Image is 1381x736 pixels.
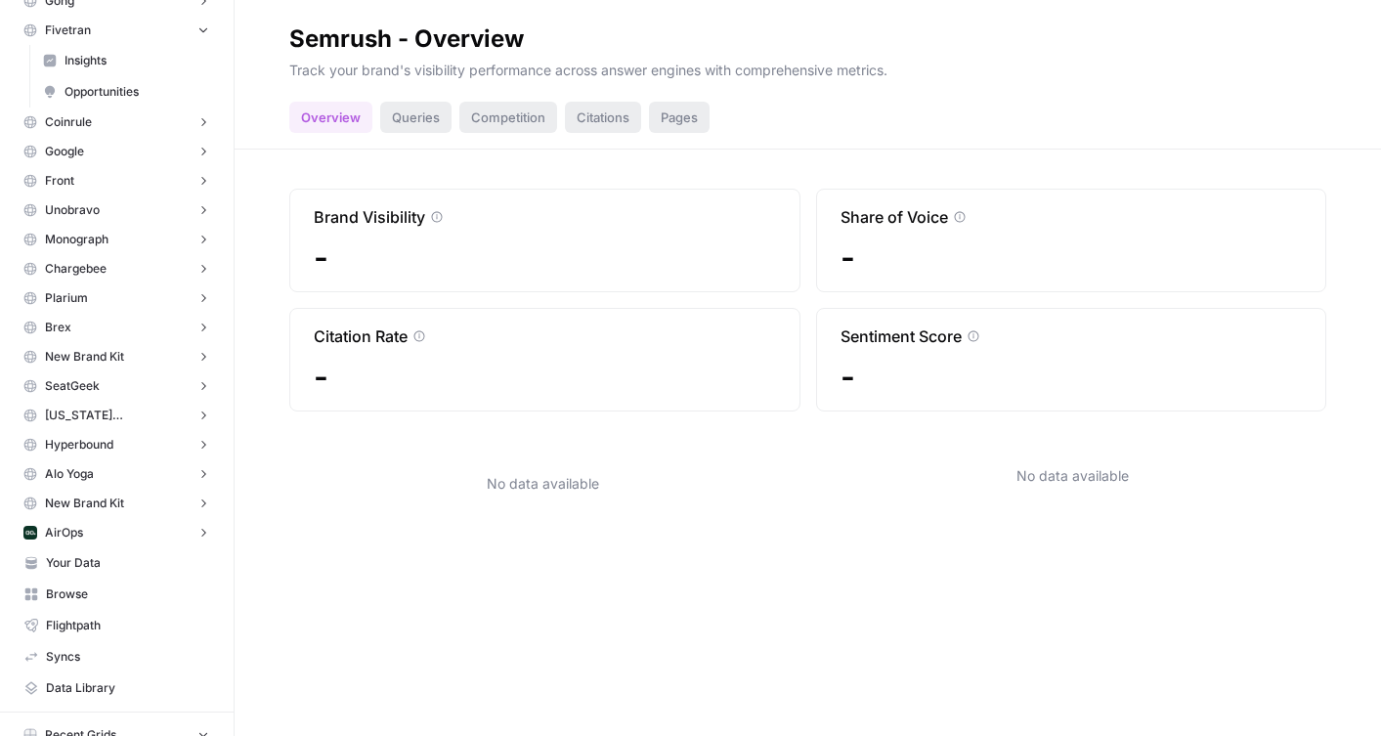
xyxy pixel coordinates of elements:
a: Flightpath [16,610,218,641]
div: Pages [649,102,710,133]
span: New Brand Kit [45,495,124,512]
p: Share of Voice [841,205,948,229]
span: Coinrule [45,113,92,131]
a: Syncs [16,641,218,672]
a: Opportunities [34,76,218,108]
span: Flightpath [46,617,209,634]
button: New Brand Kit [16,342,218,371]
div: Competition [459,102,557,133]
img: yjux4x3lwinlft1ym4yif8lrli78 [23,526,37,540]
span: Insights [65,52,209,69]
button: Fivetran [16,16,218,45]
p: Brand Visibility [314,205,425,229]
div: Semrush - Overview [289,23,524,55]
button: Chargebee [16,254,218,283]
button: Brex [16,313,218,342]
span: Google [45,143,84,160]
span: Your Data [46,554,209,572]
button: Front [16,166,218,195]
div: Overview [289,102,372,133]
p: Track your brand's visibility performance across answer engines with comprehensive metrics. [289,55,1326,80]
span: Brex [45,319,71,336]
button: Alo Yoga [16,459,218,489]
span: Monograph [45,231,108,248]
span: Syncs [46,648,209,666]
span: Data Library [46,679,209,697]
span: [US_STATE][GEOGRAPHIC_DATA] [45,407,189,424]
span: Alo Yoga [45,465,94,483]
p: No data available [487,474,599,494]
button: AirOps [16,518,218,547]
a: Data Library [16,672,218,704]
div: Citations [565,102,641,133]
a: Insights [34,45,218,76]
button: Plarium [16,283,218,313]
button: Hyperbound [16,430,218,459]
button: Google [16,137,218,166]
span: Unobravo [45,201,100,219]
span: Opportunities [65,83,209,101]
button: [US_STATE][GEOGRAPHIC_DATA] [16,401,218,430]
span: New Brand Kit [45,348,124,366]
span: AirOps [45,524,83,541]
span: Front [45,172,74,190]
a: Your Data [16,547,218,579]
button: New Brand Kit [16,489,218,518]
p: Citation Rate [314,325,408,348]
button: Coinrule [16,108,218,137]
button: SeatGeek [16,371,218,401]
span: Browse [46,585,209,603]
span: - [841,240,1303,276]
div: Queries [380,102,452,133]
span: Chargebee [45,260,107,278]
button: Unobravo [16,195,218,225]
span: Plarium [45,289,88,307]
span: - [314,360,776,395]
p: No data available [1016,466,1129,486]
a: Browse [16,579,218,610]
span: - [841,360,1303,395]
button: Monograph [16,225,218,254]
p: Sentiment Score [841,325,962,348]
span: Hyperbound [45,436,113,454]
span: - [314,240,776,276]
span: Fivetran [45,22,91,39]
span: SeatGeek [45,377,100,395]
